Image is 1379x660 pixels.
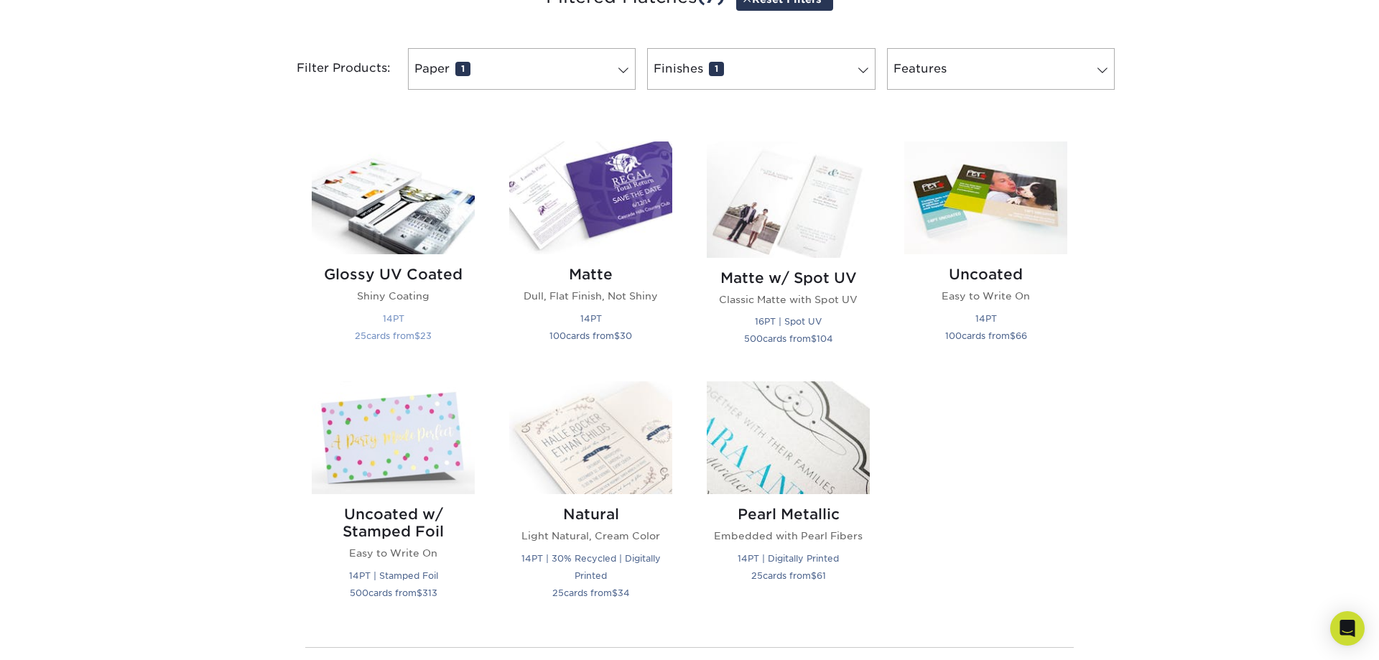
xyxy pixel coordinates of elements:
[647,48,875,90] a: Finishes1
[975,313,997,324] small: 14PT
[751,570,826,581] small: cards from
[509,381,672,618] a: Natural Postcards Natural Light Natural, Cream Color 14PT | 30% Recycled | Digitally Printed 25ca...
[312,381,475,494] img: Uncoated w/ Stamped Foil Postcards
[349,570,438,581] small: 14PT | Stamped Foil
[312,266,475,283] h2: Glossy UV Coated
[904,266,1067,283] h2: Uncoated
[552,587,564,598] span: 25
[945,330,962,341] span: 100
[580,313,602,324] small: 14PT
[744,333,763,344] span: 500
[817,570,826,581] span: 61
[509,529,672,543] p: Light Natural, Cream Color
[549,330,566,341] span: 100
[1330,611,1365,646] div: Open Intercom Messenger
[614,330,620,341] span: $
[1010,330,1016,341] span: $
[707,141,870,258] img: Matte w/ Spot UV Postcards
[618,587,630,598] span: 34
[738,553,839,564] small: 14PT | Digitally Printed
[312,546,475,560] p: Easy to Write On
[312,381,475,618] a: Uncoated w/ Stamped Foil Postcards Uncoated w/ Stamped Foil Easy to Write On 14PT | Stamped Foil ...
[549,330,632,341] small: cards from
[707,292,870,307] p: Classic Matte with Spot UV
[521,553,661,581] small: 14PT | 30% Recycled | Digitally Printed
[707,141,870,364] a: Matte w/ Spot UV Postcards Matte w/ Spot UV Classic Matte with Spot UV 16PT | Spot UV 500cards fr...
[744,333,833,344] small: cards from
[751,570,763,581] span: 25
[945,330,1027,341] small: cards from
[620,330,632,341] span: 30
[904,289,1067,303] p: Easy to Write On
[509,141,672,364] a: Matte Postcards Matte Dull, Flat Finish, Not Shiny 14PT 100cards from$30
[509,506,672,523] h2: Natural
[350,587,437,598] small: cards from
[817,333,833,344] span: 104
[422,587,437,598] span: 313
[259,48,402,90] div: Filter Products:
[414,330,420,341] span: $
[383,313,404,324] small: 14PT
[811,570,817,581] span: $
[755,316,822,327] small: 16PT | Spot UV
[509,289,672,303] p: Dull, Flat Finish, Not Shiny
[509,381,672,494] img: Natural Postcards
[355,330,432,341] small: cards from
[811,333,817,344] span: $
[707,269,870,287] h2: Matte w/ Spot UV
[312,506,475,540] h2: Uncoated w/ Stamped Foil
[1016,330,1027,341] span: 66
[455,62,470,76] span: 1
[612,587,618,598] span: $
[904,141,1067,254] img: Uncoated Postcards
[350,587,368,598] span: 500
[904,141,1067,364] a: Uncoated Postcards Uncoated Easy to Write On 14PT 100cards from$66
[417,587,422,598] span: $
[408,48,636,90] a: Paper1
[420,330,432,341] span: 23
[707,529,870,543] p: Embedded with Pearl Fibers
[355,330,366,341] span: 25
[312,141,475,254] img: Glossy UV Coated Postcards
[552,587,630,598] small: cards from
[312,289,475,303] p: Shiny Coating
[709,62,724,76] span: 1
[707,381,870,494] img: Pearl Metallic Postcards
[509,266,672,283] h2: Matte
[509,141,672,254] img: Matte Postcards
[887,48,1115,90] a: Features
[707,381,870,618] a: Pearl Metallic Postcards Pearl Metallic Embedded with Pearl Fibers 14PT | Digitally Printed 25car...
[707,506,870,523] h2: Pearl Metallic
[312,141,475,364] a: Glossy UV Coated Postcards Glossy UV Coated Shiny Coating 14PT 25cards from$23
